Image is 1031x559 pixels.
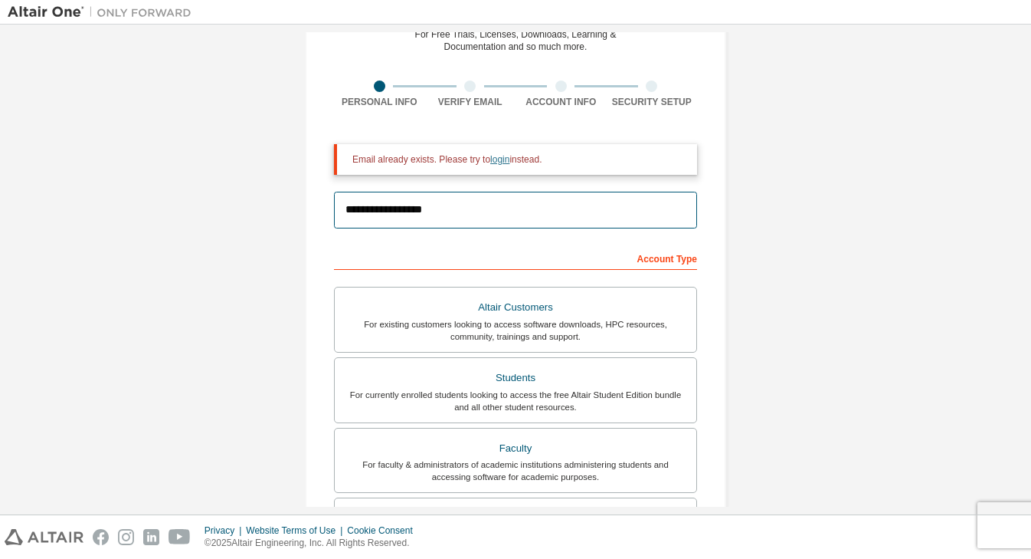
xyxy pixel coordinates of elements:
[93,529,109,545] img: facebook.svg
[169,529,191,545] img: youtube.svg
[246,524,347,537] div: Website Terms of Use
[344,318,687,343] div: For existing customers looking to access software downloads, HPC resources, community, trainings ...
[344,389,687,413] div: For currently enrolled students looking to access the free Altair Student Edition bundle and all ...
[334,96,425,108] div: Personal Info
[344,367,687,389] div: Students
[515,96,607,108] div: Account Info
[8,5,199,20] img: Altair One
[352,153,685,166] div: Email already exists. Please try to instead.
[344,438,687,459] div: Faculty
[5,529,83,545] img: altair_logo.svg
[415,28,617,53] div: For Free Trials, Licenses, Downloads, Learning & Documentation and so much more.
[344,297,687,318] div: Altair Customers
[205,524,246,537] div: Privacy
[205,537,422,550] p: © 2025 Altair Engineering, Inc. All Rights Reserved.
[490,154,509,165] a: login
[607,96,698,108] div: Security Setup
[143,529,159,545] img: linkedin.svg
[344,459,687,483] div: For faculty & administrators of academic institutions administering students and accessing softwa...
[425,96,516,108] div: Verify Email
[347,524,421,537] div: Cookie Consent
[118,529,134,545] img: instagram.svg
[334,245,697,270] div: Account Type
